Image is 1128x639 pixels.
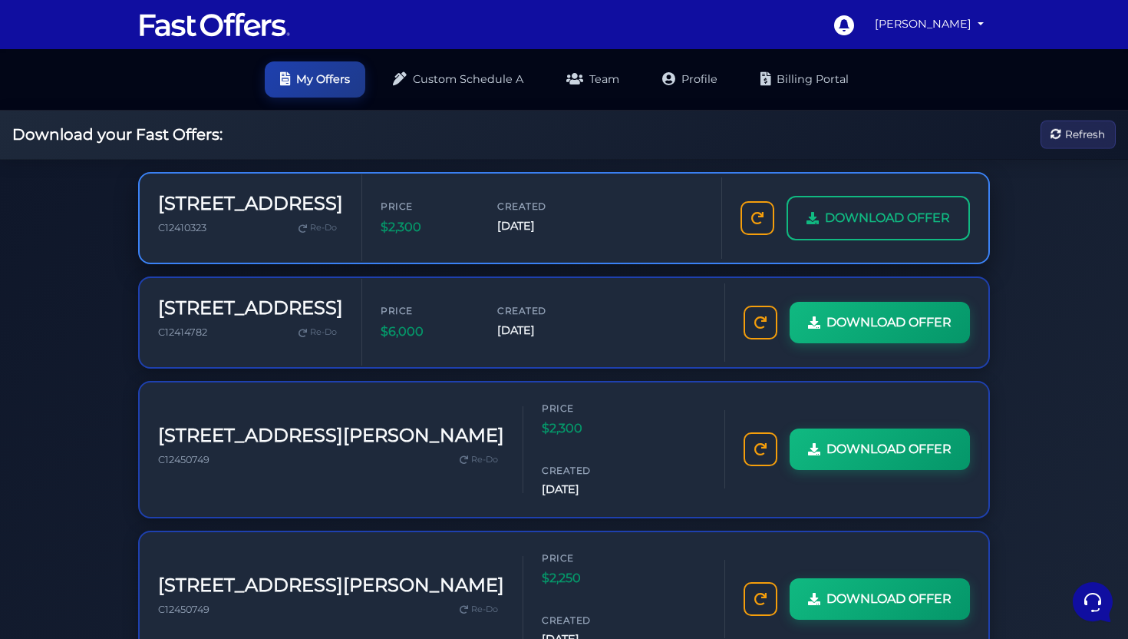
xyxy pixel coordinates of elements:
[12,125,223,144] h2: Download your Fast Offers:
[292,323,343,343] a: Re-Do
[542,613,634,627] span: Created
[542,463,634,478] span: Created
[787,196,970,240] a: DOWNLOAD OFFER
[158,222,206,233] span: C12410323
[381,303,473,318] span: Price
[191,215,282,227] a: Open Help Center
[310,326,337,339] span: Re-Do
[158,574,504,597] h3: [STREET_ADDRESS][PERSON_NAME]
[158,604,209,615] span: C12450749
[542,401,634,416] span: Price
[542,551,634,565] span: Price
[381,199,473,214] span: Price
[158,326,207,338] span: C12414782
[1065,126,1105,143] span: Refresh
[200,493,295,528] button: Help
[25,215,104,227] span: Find an Answer
[542,568,634,588] span: $2,250
[25,111,55,141] img: dark
[790,429,970,470] a: DOWNLOAD OFFER
[110,163,215,175] span: Start a Conversation
[310,221,337,235] span: Re-Do
[497,217,589,235] span: [DATE]
[12,12,258,61] h2: Hello [PERSON_NAME] 👋
[497,322,589,339] span: [DATE]
[248,86,282,98] a: See all
[1070,579,1116,625] iframe: Customerly Messenger Launcher
[790,578,970,620] a: DOWNLOAD OFFER
[825,208,950,228] span: DOWNLOAD OFFER
[378,61,539,98] a: Custom Schedule A
[132,515,176,528] p: Messages
[158,193,343,215] h3: [STREET_ADDRESS]
[12,493,107,528] button: Home
[292,218,343,238] a: Re-Do
[454,450,504,470] a: Re-Do
[542,481,634,498] span: [DATE]
[381,322,473,342] span: $6,000
[1041,121,1116,149] button: Refresh
[869,9,990,39] a: [PERSON_NAME]
[25,86,124,98] span: Your Conversations
[551,61,635,98] a: Team
[826,439,952,459] span: DOWNLOAD OFFER
[35,248,251,263] input: Search for an Article...
[25,154,282,184] button: Start a Conversation
[107,493,201,528] button: Messages
[745,61,864,98] a: Billing Portal
[158,297,343,319] h3: [STREET_ADDRESS]
[826,589,952,609] span: DOWNLOAD OFFER
[647,61,733,98] a: Profile
[497,303,589,318] span: Created
[238,515,258,528] p: Help
[471,453,498,467] span: Re-Do
[265,61,365,98] a: My Offers
[158,454,209,465] span: C12450749
[454,600,504,620] a: Re-Do
[497,199,589,214] span: Created
[46,515,72,528] p: Home
[158,425,504,447] h3: [STREET_ADDRESS][PERSON_NAME]
[790,302,970,343] a: DOWNLOAD OFFER
[49,111,80,141] img: dark
[542,419,634,439] span: $2,300
[826,313,952,333] span: DOWNLOAD OFFER
[381,217,473,237] span: $2,300
[471,603,498,617] span: Re-Do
